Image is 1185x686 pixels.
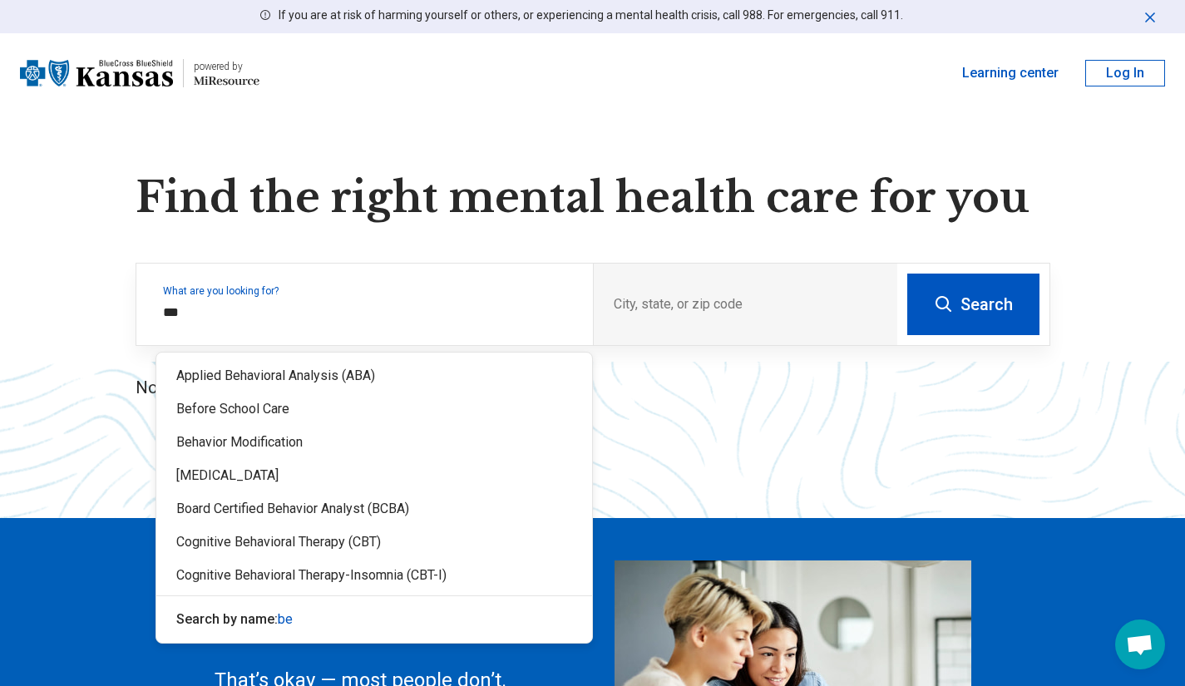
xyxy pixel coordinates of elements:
[136,173,1050,223] h1: Find the right mental health care for you
[194,59,259,74] div: powered by
[20,53,173,93] img: Blue Cross Blue Shield Kansas
[1115,619,1165,669] div: Open chat
[156,353,592,643] div: Suggestions
[156,459,592,492] div: [MEDICAL_DATA]
[1142,7,1158,27] button: Dismiss
[279,7,903,24] p: If you are at risk of harming yourself or others, or experiencing a mental health crisis, call 98...
[156,559,592,592] div: Cognitive Behavioral Therapy-Insomnia (CBT-I)
[156,392,592,426] div: Before School Care
[962,63,1059,83] a: Learning center
[278,611,293,627] span: be
[163,286,573,296] label: What are you looking for?
[176,611,278,627] span: Search by name:
[156,526,592,559] div: Cognitive Behavioral Therapy (CBT)
[136,376,1050,399] p: Not sure what you’re looking for?
[156,426,592,459] div: Behavior Modification
[1085,60,1165,86] button: Log In
[156,492,592,526] div: Board Certified Behavior Analyst (BCBA)
[907,274,1039,335] button: Search
[156,359,592,392] div: Applied Behavioral Analysis (ABA)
